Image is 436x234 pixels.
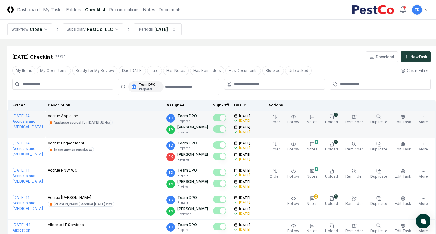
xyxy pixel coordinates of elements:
span: Follow [287,201,299,206]
button: Order [268,168,281,180]
span: [DATE] [239,141,250,146]
button: Order [268,113,281,126]
button: Upload [324,168,339,180]
nav: breadcrumb [7,23,182,35]
span: Reminder [345,147,363,151]
span: [DATE] [239,195,250,200]
div: [DATE] [239,184,250,189]
span: [DATE] : [13,141,26,145]
p: [PERSON_NAME] [177,152,208,157]
button: Has Notes [163,66,189,75]
button: 1Notes [305,168,319,180]
span: Edit Task [395,147,411,151]
div: 2 [314,194,318,199]
p: Team DPO [177,113,197,119]
div: 1 [334,113,338,117]
button: Mark complete [213,125,226,133]
span: Notes [307,147,318,151]
a: Reconciliations [109,6,140,13]
span: [DATE] : [13,113,26,118]
span: [DATE] : [13,195,26,200]
button: My Items [12,66,35,75]
span: [DATE] : [13,222,26,227]
button: NewTask [401,51,431,62]
span: TD [132,85,136,89]
span: Reminder [345,201,363,206]
span: Reminder [345,228,363,233]
a: [DATE]:14 Accruals and [MEDICAL_DATA] [13,113,43,129]
div: [DATE] [239,227,250,232]
th: Sign-Off [211,100,232,111]
p: Reviewer [177,157,208,162]
div: 26 / 93 [55,54,66,60]
span: [DATE] [239,114,250,118]
a: Notes [143,6,155,13]
span: Order [270,147,280,151]
p: Reviewer [177,212,208,216]
div: [DATE] [239,173,250,177]
button: Edit Task [393,140,412,153]
button: Reminder [344,113,364,126]
span: Follow [287,174,299,179]
button: Mark complete [213,153,226,160]
button: Clear Filter [398,65,431,76]
button: Reminder [344,195,364,208]
button: atlas-launcher [416,214,430,228]
span: [DATE] [239,152,250,157]
span: Duplicate [370,120,387,124]
span: [DATE] [239,223,250,227]
div: 1 [334,194,338,199]
div: Due [234,102,259,108]
p: Team DPO [177,222,197,228]
span: Edit Task [395,120,411,124]
th: Assignee [164,100,211,111]
button: Unblocked [285,66,312,75]
a: Documents [159,6,181,13]
button: Follow [286,140,300,153]
a: [DATE]:14 Accruals and [MEDICAL_DATA] [13,141,43,156]
span: Follow [287,147,299,151]
p: [PERSON_NAME] [177,179,208,184]
p: Preparer [177,173,197,178]
p: Team DPO [177,195,197,200]
button: Download [366,51,398,62]
a: [DATE]:14 Accruals and [MEDICAL_DATA] [13,195,43,211]
div: Workflow [11,27,28,32]
div: 1 [334,140,338,144]
div: 1 [315,167,318,171]
a: Engagement accrual.xlsx [48,147,94,152]
a: Checklist [85,6,106,13]
div: 1 [315,140,318,144]
p: Preparer [177,200,197,205]
span: Duplicate [370,147,387,151]
span: Duplicate [370,174,387,179]
span: TD [168,198,173,202]
a: My Tasks [43,6,63,13]
button: Has Documents [225,66,261,75]
button: Mark complete [213,196,226,203]
button: 1Upload [324,140,339,153]
div: Subsidiary [67,27,86,32]
p: Accrue [PERSON_NAME] [48,195,114,200]
button: 1Upload [324,113,339,126]
div: [DATE] [239,118,250,123]
img: Logo [7,6,14,13]
span: Duplicate [370,228,387,233]
button: Duplicate [369,195,389,208]
button: Ready for My Review [72,66,117,75]
span: TD [168,170,173,175]
span: Follow [287,228,299,233]
div: Applause accrual for [DATE] JE.xlsx [54,120,110,125]
button: Due Today [119,66,146,75]
p: Accrue Engagement [48,140,94,146]
p: Allocate IT Services [48,222,84,228]
a: Dashboard [17,6,40,13]
span: [DATE] [239,180,250,184]
span: Order [270,120,280,124]
span: Notes [307,201,318,206]
p: Preparer [177,119,197,123]
span: Upload [325,174,338,179]
div: [PERSON_NAME] accrual [DATE].xlsx [54,202,112,206]
div: [DATE] [239,130,250,134]
span: Upload [325,147,338,151]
